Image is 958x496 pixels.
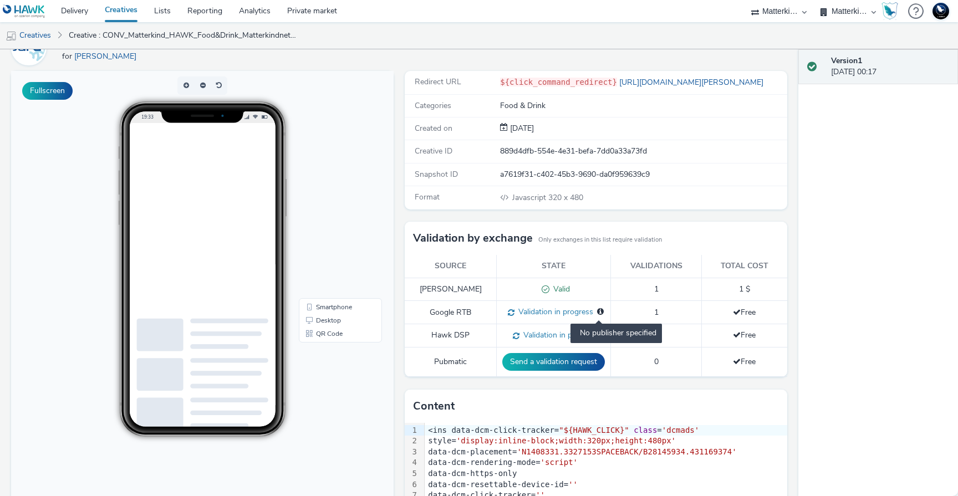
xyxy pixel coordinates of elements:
[290,256,369,269] li: QR Code
[425,457,787,468] div: data-dcm-rendering-mode=
[405,255,497,278] th: Source
[654,284,659,294] span: 1
[425,447,787,458] div: data-dcm-placement=
[74,51,141,62] a: [PERSON_NAME]
[405,479,419,490] div: 6
[500,169,786,180] div: a7619f31-c402-45b3-9690-da0f959639c9
[415,169,458,180] span: Snapshot ID
[932,3,949,19] img: Support Hawk
[831,55,862,66] strong: Version 1
[405,347,497,377] td: Pubmatic
[701,255,787,278] th: Total cost
[130,43,142,49] span: 19:33
[500,146,786,157] div: 889d4dfb-554e-4e31-befa-7dd0a33a73fd
[519,330,598,340] span: Validation in progress
[514,306,593,317] span: Validation in progress
[405,468,419,479] div: 5
[11,42,51,53] a: PICARD
[654,356,659,367] span: 0
[568,480,578,489] span: ''
[405,278,497,301] td: [PERSON_NAME]
[500,78,617,86] code: ${click_command_redirect}
[634,426,657,434] span: class
[831,55,949,78] div: [DATE] 00:17
[733,356,756,367] span: Free
[502,353,605,371] button: Send a validation request
[425,425,787,436] div: <ins data-dcm-click-tracker= =
[405,425,419,436] div: 1
[425,479,787,490] div: data-dcm-resettable-device-id=
[517,447,736,456] span: 'N1408331.3327153SPACEBACK/B28145934.431169374'
[508,123,534,134] div: Creation 10 October 2025, 00:17
[415,192,440,202] span: Format
[413,398,455,415] h3: Content
[576,328,656,338] span: No publisher specified
[511,192,583,203] span: 320 x 480
[305,259,332,266] span: QR Code
[425,468,787,479] div: data-dcm-https-only
[662,426,699,434] span: 'dcmads'
[405,447,419,458] div: 3
[415,100,451,111] span: Categories
[617,77,768,88] a: [URL][DOMAIN_NAME][PERSON_NAME]
[881,2,903,20] a: Hawk Academy
[305,233,341,239] span: Smartphone
[415,76,461,87] span: Redirect URL
[733,307,756,318] span: Free
[733,330,756,340] span: Free
[541,458,578,467] span: 'script'
[405,324,497,347] td: Hawk DSP
[512,192,548,203] span: Javascript
[62,51,74,62] span: for
[290,229,369,243] li: Smartphone
[22,82,73,100] button: Fullscreen
[611,255,701,278] th: Validations
[654,307,659,318] span: 1
[3,4,45,18] img: undefined Logo
[549,284,570,294] span: Valid
[739,284,750,294] span: 1 $
[538,236,662,244] small: Only exchanges in this list require validation
[497,255,611,278] th: State
[415,146,452,156] span: Creative ID
[405,457,419,468] div: 4
[559,426,629,434] span: "${HAWK_CLICK}"
[6,30,17,42] img: mobile
[500,100,786,111] div: Food & Drink
[405,436,419,447] div: 2
[415,123,452,134] span: Created on
[456,436,676,445] span: 'display:inline-block;width:320px;height:480px'
[413,230,533,247] h3: Validation by exchange
[508,123,534,134] span: [DATE]
[290,243,369,256] li: Desktop
[63,22,303,49] a: Creative : CONV_Matterkind_HAWK_Food&Drink_Matterkindnetwork_PICARD_Picard_N/A_ChocoMoelleux_N/A-...
[425,436,787,447] div: style=
[881,2,898,20] img: Hawk Academy
[305,246,330,253] span: Desktop
[405,301,497,324] td: Google RTB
